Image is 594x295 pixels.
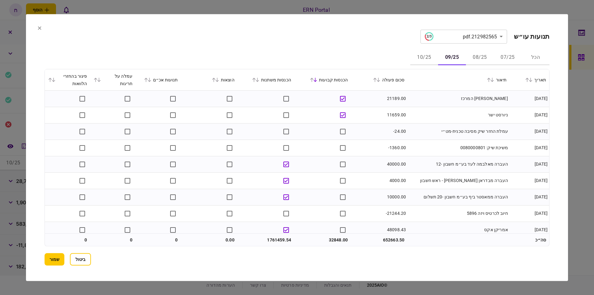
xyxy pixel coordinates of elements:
div: תאריך [513,76,546,83]
td: עמלת החזר שיק מסיבה טכנית-מט״י [407,123,510,140]
td: 11659.00 [351,107,407,123]
td: אמריקן אקס [407,222,510,238]
td: 1761459.54 [238,234,294,246]
div: תנועות אכ״ם [139,76,178,83]
div: סכום פעולה [354,76,404,83]
h2: תנועות עו״ש [514,33,549,40]
button: 07/25 [494,50,522,65]
td: [DATE] [510,172,549,189]
td: [PERSON_NAME] המרכז [407,90,510,107]
td: 0 [45,234,90,246]
td: 0.00 [181,234,238,246]
td: 48098.43 [351,222,407,238]
td: 4000.00 [351,172,407,189]
td: העברה מבדראן [PERSON_NAME] - ראש חשבון [407,172,510,189]
div: הכנסות קבועות [297,76,348,83]
td: 32848.00 [294,234,351,246]
button: 09/25 [438,50,466,65]
button: שמור [45,253,64,266]
button: 10/25 [410,50,438,65]
td: [DATE] [510,156,549,172]
div: תיאור [411,76,506,83]
td: -1360.00 [351,140,407,156]
button: ביטול [70,253,91,266]
td: 21189.00 [351,90,407,107]
td: 0 [90,234,136,246]
td: [DATE] [510,90,549,107]
td: 40000.00 [351,156,407,172]
div: פיגור בהחזרי הלוואות [48,72,87,87]
td: סה״כ [510,234,549,246]
td: [DATE] [510,107,549,123]
td: [DATE] [510,222,549,238]
td: 0 [136,234,181,246]
td: ניורסט ישר [407,107,510,123]
td: [DATE] [510,189,549,205]
button: 08/25 [466,50,494,65]
div: 212982565.pdf [425,32,497,41]
td: העברה ממאסטר ביף בע״מ חשבון -20 תשלום [407,189,510,205]
div: הכנסות משתנות [241,76,291,83]
button: הכל [522,50,549,65]
div: הוצאות [184,76,235,83]
td: משיכת שיק: 0080000801 [407,140,510,156]
td: העברה מאלבמה לעד בע״מ חשבון -12 [407,156,510,172]
td: [DATE] [510,205,549,222]
td: [DATE] [510,123,549,140]
td: [DATE] [510,140,549,156]
td: 652663.50 [351,234,407,246]
td: חיוב לכרטיס ויזה 5896 [407,205,510,222]
td: -24.00 [351,123,407,140]
text: 2/3 [426,34,431,38]
div: עמלה על חריגות [93,72,133,87]
td: 10000.00 [351,189,407,205]
td: -21244.20 [351,205,407,222]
